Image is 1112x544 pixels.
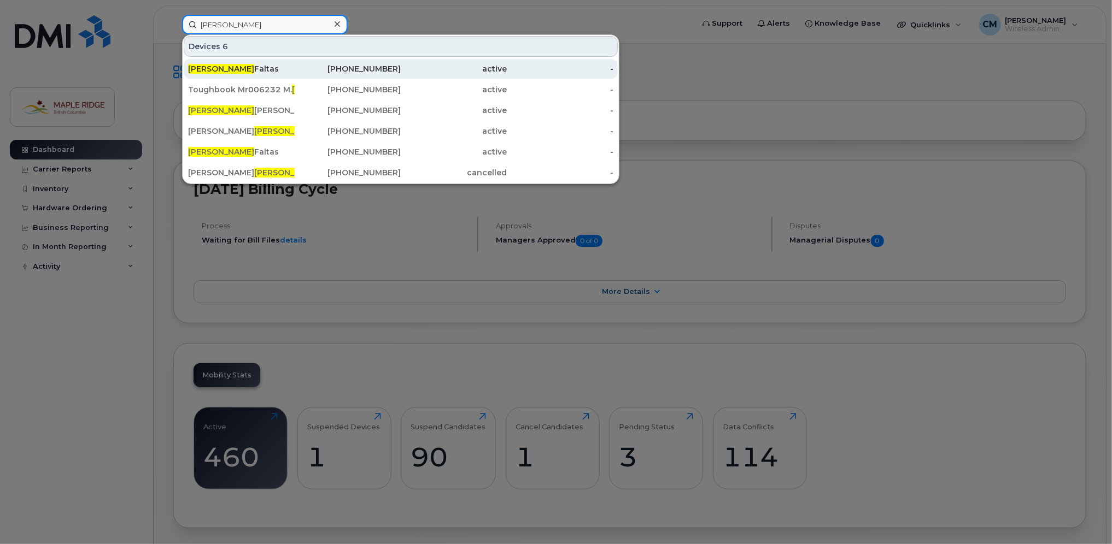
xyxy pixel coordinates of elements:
[188,146,295,157] div: Faltas
[223,41,228,52] span: 6
[507,126,614,137] div: -
[188,147,254,157] span: [PERSON_NAME]
[188,105,295,116] div: [PERSON_NAME]
[292,85,358,94] span: [PERSON_NAME]
[188,84,295,95] div: Toughbook Mr006232 M. s
[295,63,401,74] div: [PHONE_NUMBER]
[401,63,507,74] div: active
[295,146,401,157] div: [PHONE_NUMBER]
[295,126,401,137] div: [PHONE_NUMBER]
[184,100,618,120] a: [PERSON_NAME][PERSON_NAME][PHONE_NUMBER]active-
[184,142,618,162] a: [PERSON_NAME]Faltas[PHONE_NUMBER]active-
[254,168,320,178] span: [PERSON_NAME]
[188,63,295,74] div: Faltas
[507,167,614,178] div: -
[254,126,320,136] span: [PERSON_NAME]
[507,146,614,157] div: -
[295,167,401,178] div: [PHONE_NUMBER]
[188,126,295,137] div: [PERSON_NAME] s
[184,36,618,57] div: Devices
[401,126,507,137] div: active
[295,84,401,95] div: [PHONE_NUMBER]
[184,59,618,79] a: [PERSON_NAME]Faltas[PHONE_NUMBER]active-
[401,167,507,178] div: cancelled
[188,64,254,74] span: [PERSON_NAME]
[184,121,618,141] a: [PERSON_NAME][PERSON_NAME]s[PHONE_NUMBER]active-
[295,105,401,116] div: [PHONE_NUMBER]
[507,63,614,74] div: -
[401,84,507,95] div: active
[184,80,618,99] a: Toughbook Mr006232 M.[PERSON_NAME]s[PHONE_NUMBER]active-
[507,105,614,116] div: -
[188,167,295,178] div: [PERSON_NAME] son
[401,146,507,157] div: active
[184,163,618,182] a: [PERSON_NAME][PERSON_NAME]son[PHONE_NUMBER]cancelled-
[507,84,614,95] div: -
[401,105,507,116] div: active
[188,105,254,115] span: [PERSON_NAME]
